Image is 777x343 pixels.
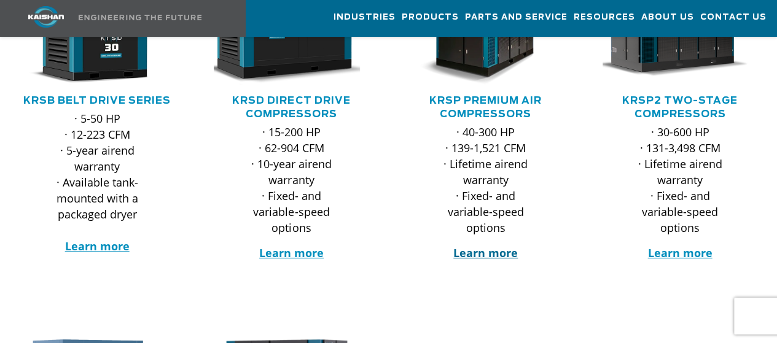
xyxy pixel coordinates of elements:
a: Industries [334,1,396,34]
a: Parts and Service [465,1,568,34]
a: KRSB Belt Drive Series [23,96,171,106]
p: · 5-50 HP · 12-223 CFM · 5-year airend warranty · Available tank-mounted with a packaged dryer [44,110,150,254]
a: KRSD Direct Drive Compressors [232,96,350,119]
span: Products [402,10,459,25]
a: Learn more [453,245,518,260]
a: Learn more [65,239,130,253]
p: · 30-600 HP · 131-3,498 CFM · Lifetime airend warranty · Fixed- and variable-speed options [627,124,733,236]
span: Industries [334,10,396,25]
a: Products [402,1,459,34]
span: Parts and Service [465,10,568,25]
a: Resources [574,1,635,34]
a: KRSP2 Two-Stage Compressors [622,96,738,119]
p: · 40-300 HP · 139-1,521 CFM · Lifetime airend warranty · Fixed- and variable-speed options [433,124,539,236]
img: Engineering the future [79,15,201,20]
p: · 15-200 HP · 62-904 CFM · 10-year airend warranty · Fixed- and variable-speed options [238,124,344,236]
span: Contact Us [700,10,767,25]
a: Learn more [647,245,712,260]
span: About Us [641,10,694,25]
a: KRSP Premium Air Compressors [429,96,542,119]
a: About Us [641,1,694,34]
a: Contact Us [700,1,767,34]
a: Learn more [259,245,324,260]
span: Resources [574,10,635,25]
